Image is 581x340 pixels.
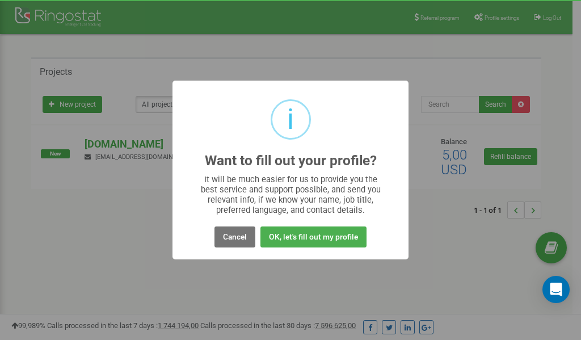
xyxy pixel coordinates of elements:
[542,276,570,303] div: Open Intercom Messenger
[195,174,386,215] div: It will be much easier for us to provide you the best service and support possible, and send you ...
[214,226,255,247] button: Cancel
[287,101,294,138] div: i
[260,226,367,247] button: OK, let's fill out my profile
[205,153,377,169] h2: Want to fill out your profile?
